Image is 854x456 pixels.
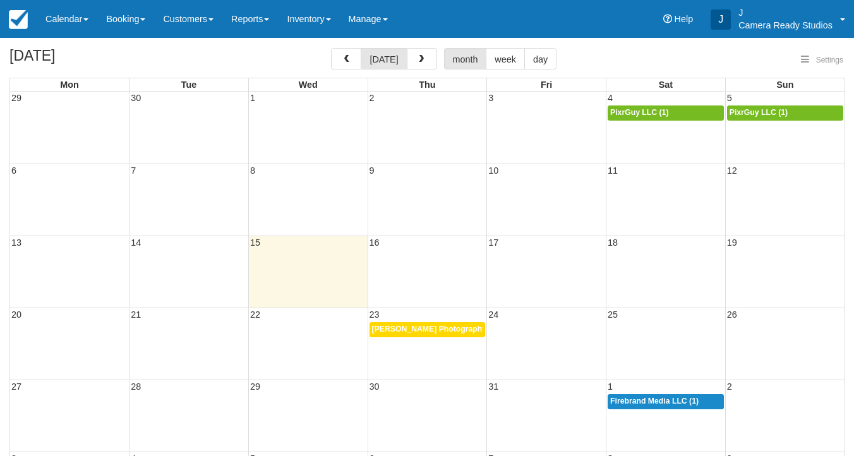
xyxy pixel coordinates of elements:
span: 11 [606,165,619,176]
p: J [738,6,833,19]
button: week [486,48,525,69]
span: 23 [368,309,381,320]
span: 26 [726,309,738,320]
p: Camera Ready Studios [738,19,833,32]
span: 1 [606,381,614,392]
span: Sat [659,80,673,90]
a: [PERSON_NAME] Photography (1) [370,322,486,337]
span: 16 [368,237,381,248]
span: 2 [726,381,733,392]
span: 18 [606,237,619,248]
div: J [711,9,731,30]
span: Firebrand Media LLC (1) [610,397,699,405]
h2: [DATE] [9,48,169,71]
a: PixrGuy LLC (1) [727,105,843,121]
img: checkfront-main-nav-mini-logo.png [9,10,28,29]
span: 14 [129,237,142,248]
span: Wed [299,80,318,90]
button: month [444,48,487,69]
span: 17 [487,237,500,248]
button: [DATE] [361,48,407,69]
span: 30 [368,381,381,392]
span: Thu [419,80,435,90]
span: 20 [10,309,23,320]
span: 15 [249,237,262,248]
span: 10 [487,165,500,176]
span: 7 [129,165,137,176]
span: Fri [541,80,552,90]
span: 5 [726,93,733,103]
span: 30 [129,93,142,103]
span: 22 [249,309,262,320]
span: 24 [487,309,500,320]
span: 13 [10,237,23,248]
span: 1 [249,93,256,103]
span: 3 [487,93,495,103]
span: Sun [776,80,793,90]
span: [PERSON_NAME] Photography (1) [372,325,498,333]
span: 2 [368,93,376,103]
span: 12 [726,165,738,176]
span: 19 [726,237,738,248]
i: Help [663,15,672,23]
span: PixrGuy LLC (1) [610,108,668,117]
span: 28 [129,381,142,392]
span: Help [675,14,694,24]
span: Tue [181,80,197,90]
span: 4 [606,93,614,103]
span: 21 [129,309,142,320]
span: 29 [10,93,23,103]
span: 25 [606,309,619,320]
button: day [524,48,556,69]
span: 27 [10,381,23,392]
a: PixrGuy LLC (1) [608,105,724,121]
a: Firebrand Media LLC (1) [608,394,724,409]
span: Mon [60,80,79,90]
button: Settings [793,51,851,69]
span: 6 [10,165,18,176]
span: PixrGuy LLC (1) [730,108,788,117]
span: 31 [487,381,500,392]
span: 9 [368,165,376,176]
span: 29 [249,381,262,392]
span: Settings [816,56,843,64]
span: 8 [249,165,256,176]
